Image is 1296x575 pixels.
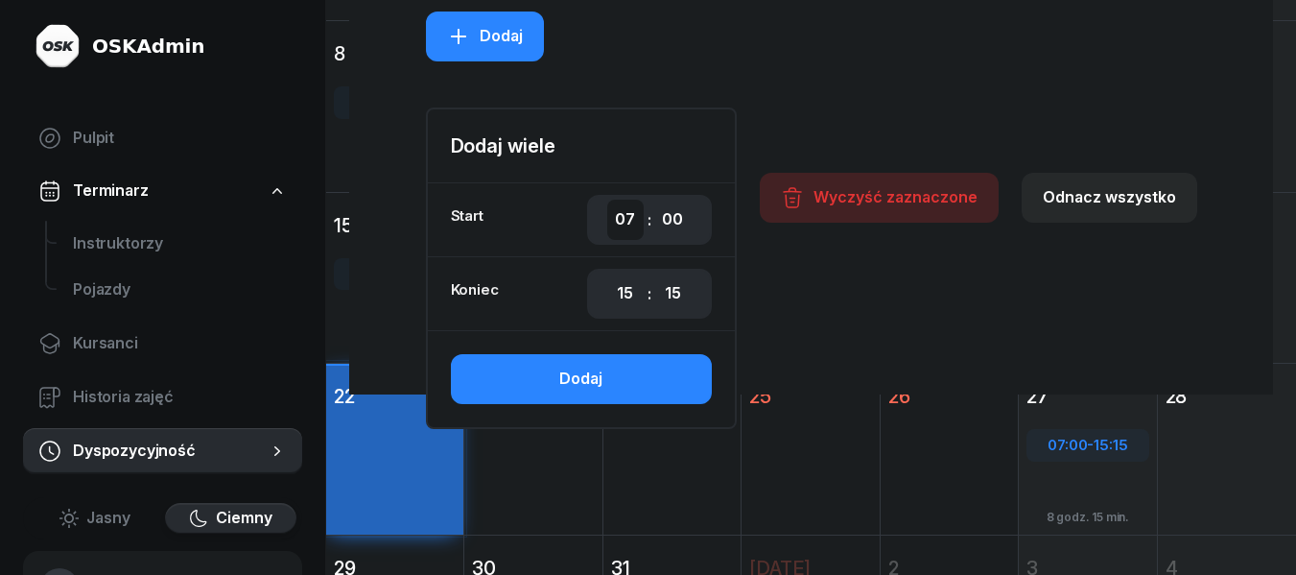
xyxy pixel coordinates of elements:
[23,321,302,367] a: Kursanci
[1022,173,1197,223] button: Odnacz wszystko
[334,212,456,239] div: 15
[216,506,272,531] span: Ciemny
[451,354,712,404] button: Dodaj
[23,428,302,474] a: Dyspozycyjność
[1026,383,1148,410] div: 27
[29,503,161,534] button: Jasny
[73,126,287,151] span: Pulpit
[23,115,302,161] a: Pulpit
[781,185,978,210] div: Wyczyść zaznaczone
[73,331,287,356] span: Kursanci
[58,267,302,313] a: Pojazdy
[1166,383,1288,410] div: 28
[648,208,651,231] div: :
[165,503,297,534] button: Ciemny
[326,61,464,78] div: [DATE]
[1043,185,1176,210] div: Odnacz wszystko
[92,33,204,60] div: OSKAdmin
[73,231,287,256] span: Instruktorzy
[334,383,456,410] div: 22
[73,179,149,204] span: Terminarz
[760,173,999,223] button: Wyczyść zaznaczone
[447,24,523,49] div: Dodaj
[428,109,735,182] div: Dodaj wiele
[58,221,302,267] a: Instruktorzy
[888,383,1010,410] div: 26
[73,439,268,464] span: Dyspozycyjność
[73,277,287,302] span: Pojazdy
[23,374,302,420] a: Historia zajęć
[334,40,456,67] div: 8
[35,23,81,69] img: logo-light@2x.png
[73,385,287,410] span: Historia zajęć
[648,282,651,305] div: :
[426,12,544,61] button: Dodaj
[749,383,871,410] div: 25
[86,506,130,531] span: Jasny
[23,169,302,213] a: Terminarz
[559,367,602,392] div: Dodaj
